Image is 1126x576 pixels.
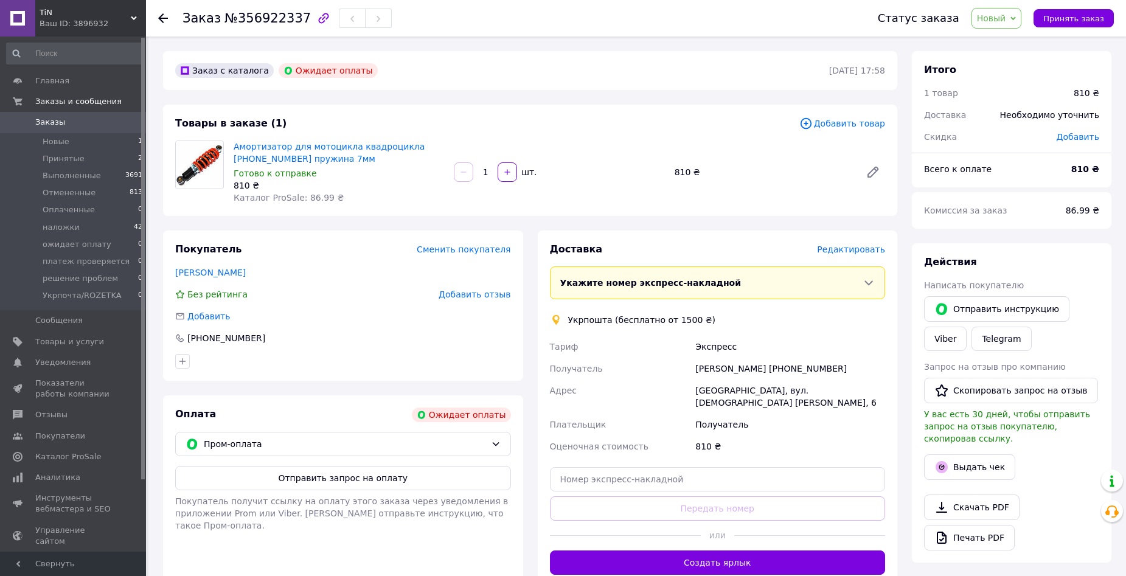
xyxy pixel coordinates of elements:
input: Поиск [6,43,144,64]
div: Статус заказа [878,12,959,24]
span: Доставка [924,110,966,120]
span: Плательщик [550,420,606,429]
span: Добавить [1057,132,1099,142]
span: Товары и услуги [35,336,104,347]
span: платеж проверяется [43,256,130,267]
div: [PERSON_NAME] [PHONE_NUMBER] [693,358,888,380]
span: Отзывы [35,409,68,420]
span: Покупатель [175,243,242,255]
span: Заказ [182,11,221,26]
span: Редактировать [817,245,885,254]
span: Тариф [550,342,579,352]
div: 810 ₴ [234,179,444,192]
a: Редактировать [861,160,885,184]
span: Главная [35,75,69,86]
span: Каталог ProSale: 86.99 ₴ [234,193,344,203]
span: Написать покупателю [924,280,1024,290]
span: Адрес [550,386,577,395]
span: 0 [138,273,142,284]
a: Viber [924,327,967,351]
span: Оплаченные [43,204,95,215]
span: Итого [924,64,956,75]
span: 1 товар [924,88,958,98]
span: Готово к отправке [234,168,317,178]
span: Оплата [175,408,216,420]
span: Действия [924,256,977,268]
span: или [701,529,734,541]
span: Заказы [35,117,65,128]
span: Добавить [187,311,230,321]
div: Экспресс [693,336,888,358]
span: Добавить отзыв [439,290,510,299]
span: Покупатели [35,431,85,442]
span: Управление сайтом [35,525,113,547]
a: Скачать PDF [924,494,1020,520]
span: Выполненные [43,170,101,181]
button: Создать ярлык [550,550,886,575]
a: [PERSON_NAME] [175,268,246,277]
div: Ваш ID: 3896932 [40,18,146,29]
div: 810 ₴ [1074,87,1099,99]
div: Ожидает оплаты [412,408,511,422]
span: Каталог ProSale [35,451,101,462]
div: Ожидает оплаты [279,63,378,78]
div: Получатель [693,414,888,435]
button: Отправить запрос на оплату [175,466,511,490]
span: 0 [138,290,142,301]
span: Новые [43,136,69,147]
button: Выдать чек [924,454,1015,480]
span: У вас есть 30 дней, чтобы отправить запрос на отзыв покупателю, скопировав ссылку. [924,409,1090,443]
span: решение проблем [43,273,118,284]
span: Оценочная стоимость [550,442,649,451]
span: Аналитика [35,472,80,483]
span: Товары в заказе (1) [175,117,287,129]
div: [PHONE_NUMBER] [186,332,266,344]
span: Добавить товар [799,117,885,130]
span: Получатель [550,364,603,373]
span: Принятые [43,153,85,164]
span: 42 [134,222,142,233]
div: [GEOGRAPHIC_DATA], вул. [DEMOGRAPHIC_DATA] [PERSON_NAME], 6 [693,380,888,414]
span: 813 [130,187,142,198]
span: 1 [138,136,142,147]
span: Новый [977,13,1006,23]
span: 2 [138,153,142,164]
span: Пром-оплата [204,437,486,451]
a: Амортизатор для мотоцикла квадроцикла [PHONE_NUMBER] пружина 7мм [234,142,425,164]
span: Заказы и сообщения [35,96,122,107]
button: Скопировать запрос на отзыв [924,378,1098,403]
div: шт. [518,166,538,178]
div: Заказ с каталога [175,63,274,78]
span: Уведомления [35,357,91,368]
span: Инструменты вебмастера и SEO [35,493,113,515]
input: Номер экспресс-накладной [550,467,886,491]
span: 3691 [125,170,142,181]
span: Без рейтинга [187,290,248,299]
span: Укрпочта/ROZETKA [43,290,122,301]
div: Необходимо уточнить [993,102,1107,128]
div: Укрпошта (бесплатно от 1500 ₴) [565,314,719,326]
span: Принять заказ [1043,14,1104,23]
span: Комиссия за заказ [924,206,1007,215]
span: Доставка [550,243,603,255]
span: Показатели работы компании [35,378,113,400]
span: Всего к оплате [924,164,992,174]
button: Отправить инструкцию [924,296,1069,322]
span: 0 [138,239,142,250]
img: Амортизатор для мотоцикла квадроцикла 240-215-10 пружина 7мм [176,141,223,189]
div: 810 ₴ [693,435,888,457]
span: Покупатель получит ссылку на оплату этого заказа через уведомления в приложении Prom или Viber. [... [175,496,508,530]
span: Укажите номер экспресс-накладной [560,278,742,288]
span: TiN [40,7,131,18]
span: ожидает оплату [43,239,111,250]
span: наложки [43,222,80,233]
span: 0 [138,256,142,267]
time: [DATE] 17:58 [829,66,885,75]
a: Печать PDF [924,525,1015,550]
button: Принять заказ [1034,9,1114,27]
span: Отмененные [43,187,96,198]
span: Запрос на отзыв про компанию [924,362,1066,372]
span: Скидка [924,132,957,142]
span: 86.99 ₴ [1066,206,1099,215]
div: 810 ₴ [670,164,856,181]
